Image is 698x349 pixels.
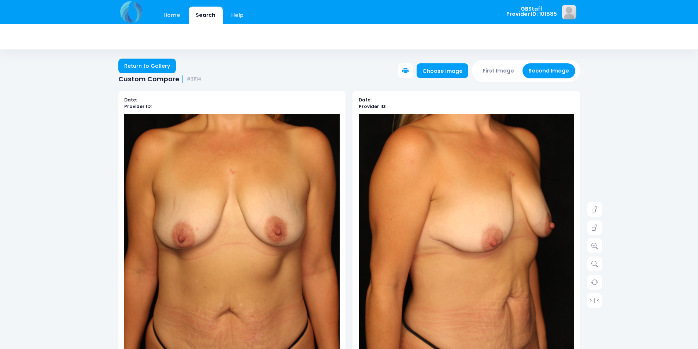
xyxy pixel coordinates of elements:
[224,7,251,24] a: Help
[118,75,179,83] span: Custom Compare
[417,63,469,78] a: Choose image
[562,5,576,19] img: image
[156,7,188,24] a: Home
[522,63,575,78] button: Second Image
[359,103,386,109] b: Provider ID:
[189,7,223,24] a: Search
[124,103,152,109] b: Provider ID:
[506,6,557,17] span: GBStaff Provider ID: 101885
[118,59,176,73] a: Return to Gallery
[359,97,372,103] b: Date:
[124,97,137,103] b: Date:
[186,77,201,82] small: #31114
[587,293,602,308] a: > | <
[477,63,520,78] button: First Image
